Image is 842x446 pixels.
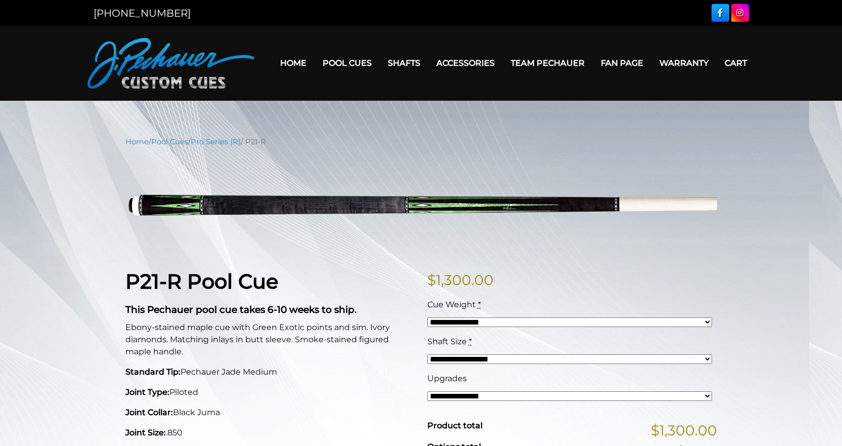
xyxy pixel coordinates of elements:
[191,137,241,146] a: Pro Series (R)
[125,269,278,294] strong: P21-R Pool Cue
[125,304,357,315] strong: This Pechauer pool cue takes 6-10 weeks to ship.
[125,367,181,377] strong: Standard Tip:
[87,38,254,89] img: Pechauer Custom Cues
[427,271,494,289] bdi: 1,300.00
[380,50,428,76] a: Shafts
[315,50,380,76] a: Pool Cues
[125,408,173,417] strong: Joint Collar:
[125,407,415,419] p: Black Juma
[503,50,593,76] a: Team Pechauer
[151,137,188,146] a: Pool Cues
[651,50,717,76] a: Warranty
[593,50,651,76] a: Fan Page
[94,7,191,19] a: [PHONE_NUMBER]
[125,155,717,254] img: P21-R.png
[125,321,415,358] p: Ebony-stained maple cue with Green Exotic points and sim. Ivory diamonds. Matching inlays in butt...
[125,366,415,378] p: Pechauer Jade Medium
[469,337,472,346] abbr: required
[427,300,476,309] span: Cue Weight
[427,421,482,430] span: Product total
[125,136,717,147] nav: Breadcrumb
[125,427,415,439] p: .850
[478,300,481,309] abbr: required
[717,50,755,76] a: Cart
[125,387,169,397] strong: Joint Type:
[427,271,436,289] span: $
[427,374,467,383] span: Upgrades
[125,137,149,146] a: Home
[125,386,415,398] p: Piloted
[125,428,166,437] strong: Joint Size:
[651,420,717,441] span: $1,300.00
[272,50,315,76] a: Home
[427,337,467,346] span: Shaft Size
[428,50,503,76] a: Accessories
